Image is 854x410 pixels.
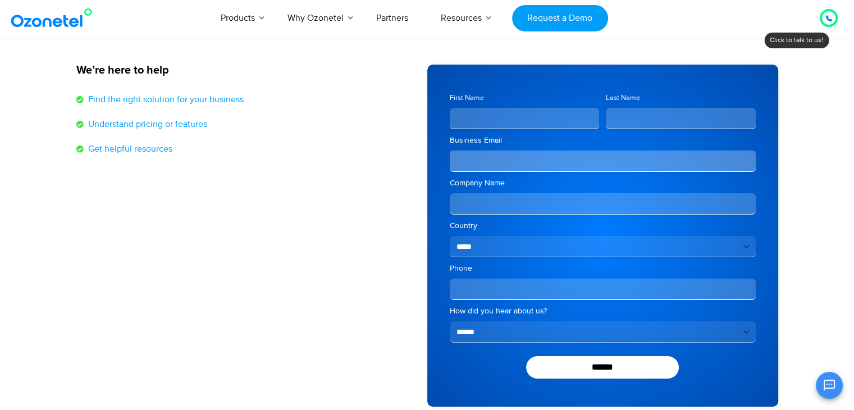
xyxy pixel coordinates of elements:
span: Understand pricing or features [85,117,207,131]
label: Last Name [606,93,756,103]
label: Business Email [450,135,756,146]
label: Company Name [450,177,756,189]
label: Phone [450,263,756,274]
span: Find the right solution for your business [85,93,244,106]
a: Request a Demo [512,5,608,31]
label: How did you hear about us? [450,306,756,317]
label: Country [450,220,756,231]
span: Get helpful resources [85,142,172,156]
h5: We’re here to help [76,65,416,76]
button: Open chat [816,372,843,399]
label: First Name [450,93,600,103]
